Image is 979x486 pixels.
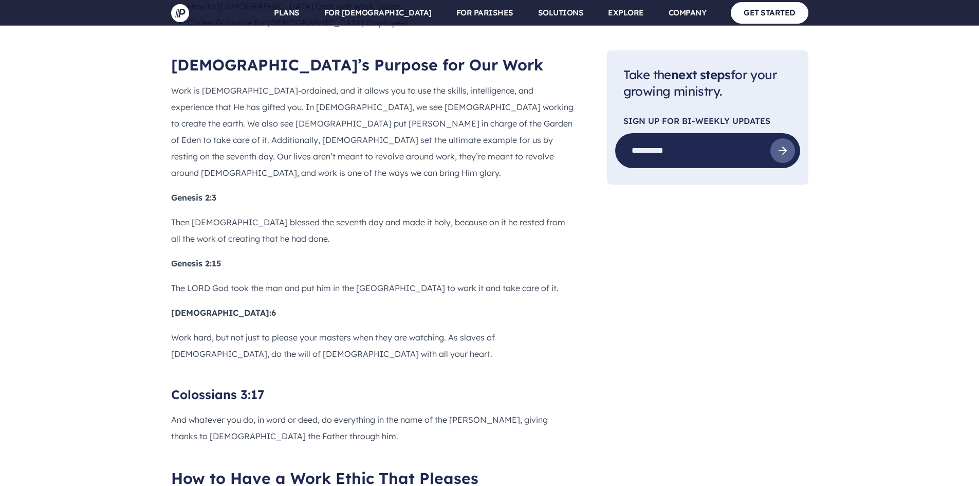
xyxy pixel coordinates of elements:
[171,258,221,268] b: Genesis 2:15
[171,214,574,247] p: Then [DEMOGRAPHIC_DATA] blessed the seventh day and made it holy, because on it he rested from al...
[623,117,792,125] p: Sign Up For Bi-Weekly Updates
[671,67,731,82] span: next steps
[731,2,808,23] a: GET STARTED
[171,308,276,318] b: [DEMOGRAPHIC_DATA]:6
[171,329,574,362] p: Work hard, but not just to please your masters when they are watching. As slaves of [DEMOGRAPHIC_...
[171,280,574,296] p: The LORD God took the man and put him in the [GEOGRAPHIC_DATA] to work it and take care of it.
[171,56,574,74] h2: [DEMOGRAPHIC_DATA]’s Purpose for Our Work
[171,411,574,444] p: And whatever you do, in word or deed, do everything in the name of the [PERSON_NAME], giving than...
[623,67,777,99] span: Take the for your growing ministry.
[171,82,574,181] p: Work is [DEMOGRAPHIC_DATA]-ordained, and it allows you to use the skills, intelligence, and exper...
[171,192,216,203] b: Genesis 2:3
[171,387,264,402] b: Colossians 3:17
